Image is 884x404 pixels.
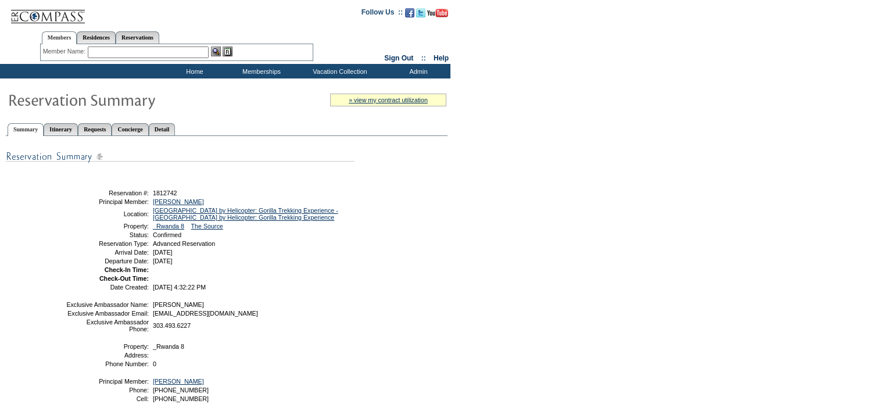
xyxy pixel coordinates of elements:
a: Follow us on Twitter [416,12,425,19]
div: Member Name: [43,47,88,56]
strong: Check-Out Time: [99,275,149,282]
td: Exclusive Ambassador Phone: [66,319,149,333]
a: Sign Out [384,54,413,62]
a: [GEOGRAPHIC_DATA] by Helicopter: Gorilla Trekking Experience - [GEOGRAPHIC_DATA] by Helicopter: G... [153,207,338,221]
td: Property: [66,223,149,230]
span: Advanced Reservation [153,240,215,247]
img: subTtlResSummary.gif [6,149,355,164]
span: Confirmed [153,231,181,238]
span: [PHONE_NUMBER] [153,395,209,402]
a: Summary [8,123,44,136]
td: Vacation Collection [294,64,384,78]
span: [DATE] [153,258,173,264]
td: Departure Date: [66,258,149,264]
img: Become our fan on Facebook [405,8,414,17]
a: Requests [78,123,112,135]
span: [PERSON_NAME] [153,301,204,308]
span: [DATE] [153,249,173,256]
strong: Check-In Time: [105,266,149,273]
td: Phone Number: [66,360,149,367]
td: Home [160,64,227,78]
img: Follow us on Twitter [416,8,425,17]
span: [DATE] 4:32:22 PM [153,284,206,291]
td: Cell: [66,395,149,402]
a: Members [42,31,77,44]
td: Exclusive Ambassador Name: [66,301,149,308]
span: 1812742 [153,190,177,196]
a: Residences [77,31,116,44]
span: [EMAIL_ADDRESS][DOMAIN_NAME] [153,310,258,317]
img: Subscribe to our YouTube Channel [427,9,448,17]
td: Location: [66,207,149,221]
a: Help [434,54,449,62]
span: 0 [153,360,156,367]
span: [PHONE_NUMBER] [153,387,209,394]
img: View [211,47,221,56]
td: Property: [66,343,149,350]
td: Reservation Type: [66,240,149,247]
span: :: [421,54,426,62]
span: _Rwanda 8 [153,343,184,350]
a: Subscribe to our YouTube Channel [427,12,448,19]
td: Arrival Date: [66,249,149,256]
td: Admin [384,64,450,78]
td: Exclusive Ambassador Email: [66,310,149,317]
span: 303.493.6227 [153,322,191,329]
a: Itinerary [44,123,78,135]
td: Principal Member: [66,198,149,205]
a: _Rwanda 8 [153,223,184,230]
img: Reservaton Summary [8,88,240,111]
a: [PERSON_NAME] [153,378,204,385]
td: Address: [66,352,149,359]
a: The Source [191,223,223,230]
a: [PERSON_NAME] [153,198,204,205]
td: Phone: [66,387,149,394]
td: Date Created: [66,284,149,291]
td: Reservation #: [66,190,149,196]
a: Detail [149,123,176,135]
td: Memberships [227,64,294,78]
td: Status: [66,231,149,238]
img: Reservations [223,47,232,56]
td: Follow Us :: [362,7,403,21]
a: Concierge [112,123,148,135]
a: Become our fan on Facebook [405,12,414,19]
a: Reservations [116,31,159,44]
td: Principal Member: [66,378,149,385]
a: » view my contract utilization [349,96,428,103]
